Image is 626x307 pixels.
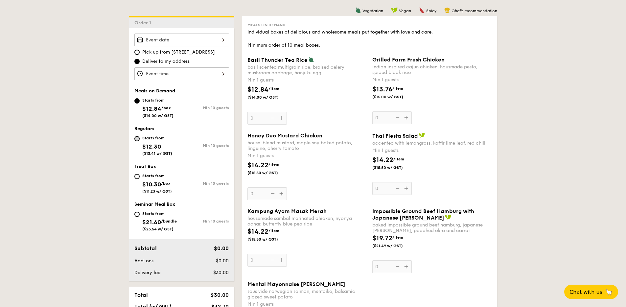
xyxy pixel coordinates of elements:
span: Chef's recommendation [452,9,497,13]
span: Mentai Mayonnaise [PERSON_NAME] [247,281,345,287]
span: /item [392,86,403,91]
span: Spicy [426,9,436,13]
span: Order 1 [134,20,154,26]
span: ($15.50 w/ GST) [247,170,292,176]
span: $0.00 [216,258,229,264]
span: Pick up from [STREET_ADDRESS] [142,49,215,56]
div: Min 10 guests [182,219,229,224]
div: Min 1 guests [247,153,367,159]
div: Starts from [142,98,174,103]
div: basil scented multigrain rice, braised celery mushroom cabbage, hanjuku egg [247,64,367,76]
span: ($15.50 w/ GST) [372,165,417,170]
span: Vegan [399,9,411,13]
span: $13.76 [372,85,392,93]
input: Deliver to my address [134,59,140,64]
span: $14.22 [372,156,393,164]
div: Min 10 guests [182,106,229,110]
span: /box [161,106,171,110]
span: /box [161,181,171,186]
span: Seminar Meal Box [134,201,175,207]
input: Pick up from [STREET_ADDRESS] [134,50,140,55]
div: Starts from [142,173,172,178]
input: Starts from$21.60/bundle($23.54 w/ GST)Min 10 guests [134,212,140,217]
input: Starts from$10.30/box($11.23 w/ GST)Min 10 guests [134,174,140,179]
span: ($21.49 w/ GST) [372,243,417,248]
span: /item [393,157,404,161]
div: Min 1 guests [372,147,492,154]
div: baked impossible ground beef hamburg, japanese [PERSON_NAME], poached okra and carrot [372,222,492,233]
span: $0.00 [214,245,229,251]
span: Thai Fiesta Salad [372,133,418,139]
span: Basil Thunder Tea Rice [247,57,308,63]
div: housemade sambal marinated chicken, nyonya achar, butterfly blue pea rice [247,216,367,227]
span: Deliver to my address [142,58,190,65]
span: Impossible Ground Beef Hamburg with Japanese [PERSON_NAME] [372,208,474,221]
span: Add-ons [134,258,153,264]
div: Min 10 guests [182,181,229,186]
div: Min 10 guests [182,143,229,148]
span: /item [392,235,403,240]
span: $12.84 [247,86,268,94]
span: Total [134,292,148,298]
input: Starts from$12.84/box($14.00 w/ GST)Min 10 guests [134,98,140,104]
span: Grilled Farm Fresh Chicken [372,57,445,63]
input: Event date [134,34,229,46]
span: $19.72 [372,234,392,242]
span: ($15.00 w/ GST) [372,94,417,100]
img: icon-vegan.f8ff3823.svg [391,7,398,13]
button: Chat with us🦙 [564,285,618,299]
img: icon-spicy.37a8142b.svg [419,7,425,13]
span: $30.00 [213,270,229,275]
div: indian inspired cajun chicken, housmade pesto, spiced black rice [372,64,492,75]
span: Treat Box [134,164,156,169]
span: $14.22 [247,228,268,236]
span: /item [268,228,279,233]
span: Honey Duo Mustard Chicken [247,132,322,139]
span: $12.84 [142,105,161,112]
div: sous vide norwegian salmon, mentaiko, balsamic glazed sweet potato [247,289,367,300]
span: Kampung Ayam Masak Merah [247,208,327,214]
div: Min 1 guests [372,77,492,83]
input: Starts from$12.30($13.41 w/ GST)Min 10 guests [134,136,140,141]
div: accented with lemongrass, kaffir lime leaf, red chilli [372,140,492,146]
div: Starts from [142,135,172,141]
span: Subtotal [134,245,157,251]
span: /bundle [161,219,177,224]
span: /item [268,86,279,91]
span: $30.00 [211,292,229,298]
span: $14.22 [247,161,268,169]
span: ($14.00 w/ GST) [247,95,292,100]
img: icon-vegan.f8ff3823.svg [419,132,425,138]
span: $21.60 [142,219,161,226]
img: icon-chef-hat.a58ddaea.svg [444,7,450,13]
div: Starts from [142,211,177,216]
input: Event time [134,67,229,80]
span: ($13.41 w/ GST) [142,151,172,156]
img: icon-vegetarian.fe4039eb.svg [355,7,361,13]
span: ($14.00 w/ GST) [142,113,174,118]
span: $12.30 [142,143,161,150]
img: icon-vegetarian.fe4039eb.svg [308,57,314,62]
div: Min 1 guests [247,77,367,83]
div: Individual boxes of delicious and wholesome meals put together with love and care. Minimum order ... [247,29,492,49]
span: Meals on Demand [134,88,175,94]
span: Vegetarian [362,9,383,13]
span: Delivery fee [134,270,160,275]
img: icon-vegan.f8ff3823.svg [445,214,452,220]
span: ($15.50 w/ GST) [247,237,292,242]
span: /item [268,162,279,167]
span: Chat with us [569,289,602,295]
span: Regulars [134,126,154,131]
span: 🦙 [605,288,613,296]
span: ($23.54 w/ GST) [142,227,174,231]
div: house-blend mustard, maple soy baked potato, linguine, cherry tomato [247,140,367,151]
span: Meals on Demand [247,23,286,27]
span: $10.30 [142,181,161,188]
span: ($11.23 w/ GST) [142,189,172,194]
